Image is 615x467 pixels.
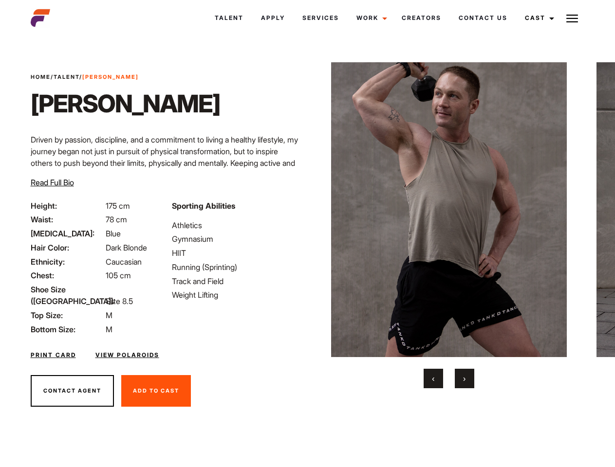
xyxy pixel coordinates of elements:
span: Waist: [31,214,104,225]
button: Add To Cast [121,375,191,407]
a: Services [294,5,348,31]
a: Creators [393,5,450,31]
li: Weight Lifting [172,289,301,301]
span: M [106,310,112,320]
strong: [PERSON_NAME] [82,73,139,80]
span: Chest: [31,269,104,281]
img: cropped-aefm-brand-fav-22-square.png [31,8,50,28]
span: Shoe Size ([GEOGRAPHIC_DATA]): [31,284,104,307]
a: Print Card [31,351,76,359]
span: Size 8.5 [106,296,133,306]
span: [MEDICAL_DATA]: [31,228,104,239]
li: HIIT [172,247,301,259]
span: Blue [106,229,121,238]
p: Driven by passion, discipline, and a commitment to living a healthy lifestyle, my journey began n... [31,134,302,192]
button: Read Full Bio [31,177,74,188]
h1: [PERSON_NAME] [31,89,220,118]
span: Add To Cast [133,387,179,394]
span: Previous [432,374,434,383]
span: Next [463,374,466,383]
a: Home [31,73,51,80]
li: Gymnasium [172,233,301,245]
span: Dark Blonde [106,243,147,252]
span: 78 cm [106,215,127,224]
a: Apply [252,5,294,31]
a: Work [348,5,393,31]
a: Cast [516,5,560,31]
span: Ethnicity: [31,256,104,268]
span: Caucasian [106,257,142,267]
strong: Sporting Abilities [172,201,235,211]
span: 175 cm [106,201,130,211]
li: Running (Sprinting) [172,261,301,273]
a: View Polaroids [95,351,159,359]
span: / / [31,73,139,81]
span: M [106,324,112,334]
span: Hair Color: [31,242,104,253]
li: Athletics [172,219,301,231]
button: Contact Agent [31,375,114,407]
span: Top Size: [31,309,104,321]
span: 105 cm [106,270,131,280]
a: Talent [54,73,79,80]
img: Burger icon [566,13,578,24]
span: Height: [31,200,104,212]
span: Read Full Bio [31,178,74,187]
a: Talent [206,5,252,31]
span: Bottom Size: [31,323,104,335]
a: Contact Us [450,5,516,31]
li: Track and Field [172,275,301,287]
